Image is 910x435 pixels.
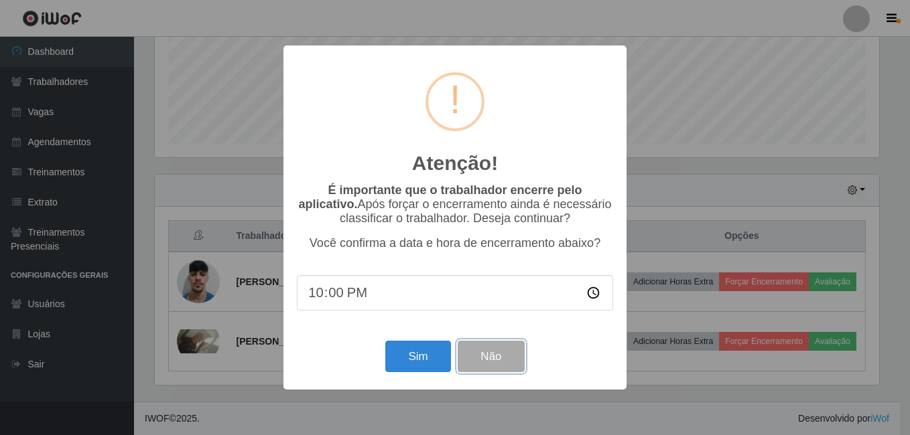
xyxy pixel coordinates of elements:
p: Após forçar o encerramento ainda é necessário classificar o trabalhador. Deseja continuar? [297,183,613,226]
p: Você confirma a data e hora de encerramento abaixo? [297,236,613,250]
h2: Atenção! [412,151,498,175]
button: Sim [385,341,450,372]
button: Não [458,341,524,372]
b: É importante que o trabalhador encerre pelo aplicativo. [298,183,582,211]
